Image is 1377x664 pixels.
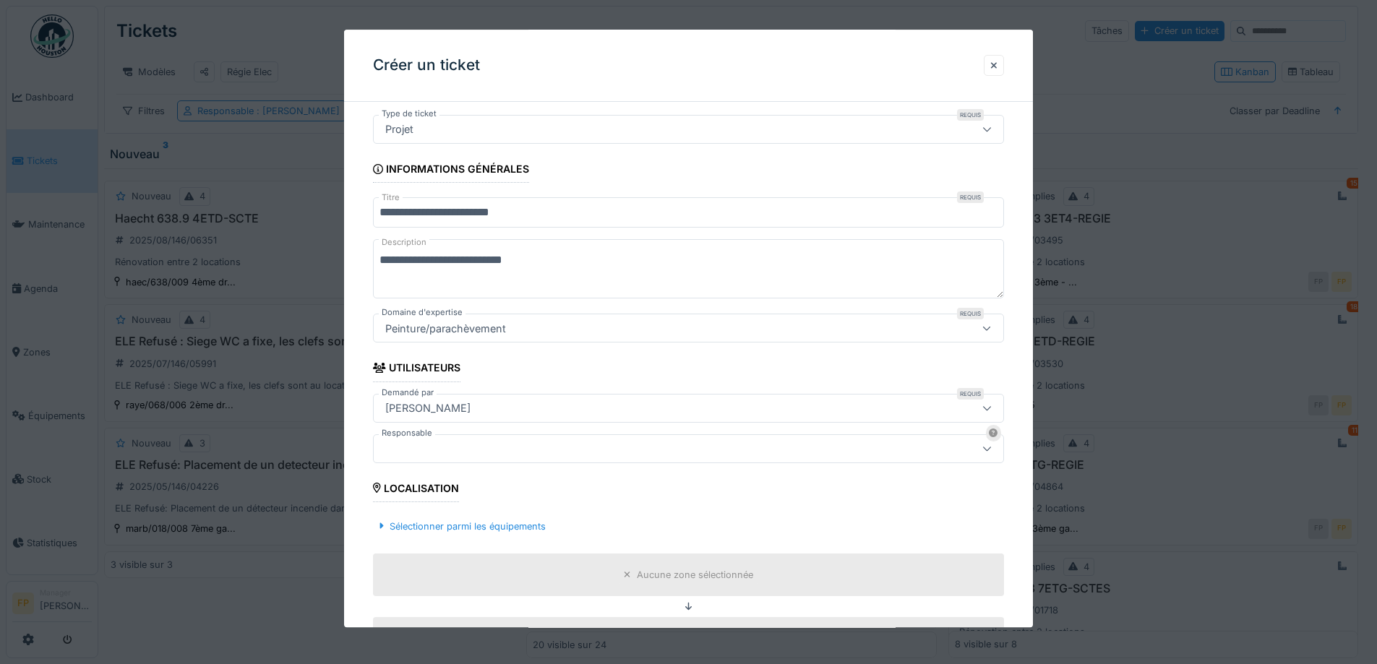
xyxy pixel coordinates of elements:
label: Domaine d'expertise [379,307,466,319]
div: Aucune zone sélectionnée [637,568,753,582]
div: Localisation [373,478,459,502]
label: Titre [379,192,403,204]
div: Peinture/parachèvement [379,321,512,337]
label: Description [379,234,429,252]
div: [PERSON_NAME] [379,400,476,416]
div: Requis [957,109,984,121]
label: Responsable [379,427,435,439]
div: Requis [957,388,984,400]
div: Sélectionner parmi les équipements [373,517,551,536]
div: Utilisateurs [373,358,460,382]
h3: Créer un ticket [373,56,480,74]
div: Informations générales [373,158,529,183]
div: Requis [957,309,984,320]
label: Type de ticket [379,108,439,120]
div: Projet [379,121,419,137]
div: Requis [957,192,984,204]
label: Demandé par [379,387,437,399]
